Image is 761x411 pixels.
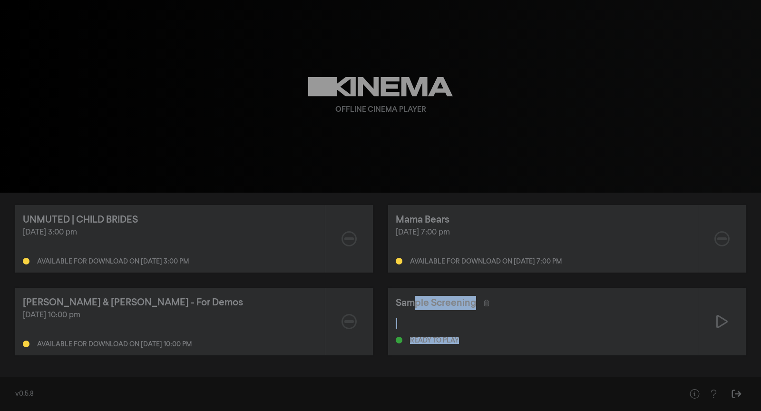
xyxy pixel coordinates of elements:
div: Ready to play [410,337,459,344]
div: Available for download on [DATE] 7:00 pm [410,258,562,265]
div: v0.5.8 [15,389,666,399]
div: [DATE] 3:00 pm [23,227,317,238]
div: [DATE] 10:00 pm [23,310,317,321]
button: Sign Out [727,384,746,403]
div: Mama Bears [396,213,449,227]
div: UNMUTED | CHILD BRIDES [23,213,138,227]
div: [PERSON_NAME] & [PERSON_NAME] - For Demos [23,295,243,310]
div: Offline Cinema Player [335,104,426,116]
div: Sample Screening [396,296,476,310]
button: Help [685,384,704,403]
button: Help [704,384,723,403]
div: Available for download on [DATE] 10:00 pm [37,341,192,348]
div: Available for download on [DATE] 3:00 pm [37,258,189,265]
div: [DATE] 7:00 pm [396,227,690,238]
